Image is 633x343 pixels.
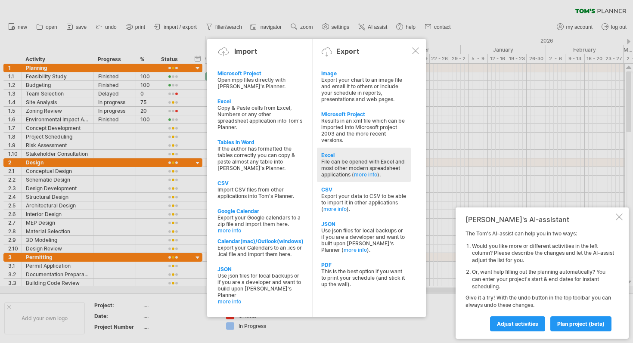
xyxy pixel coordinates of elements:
div: Export your data to CSV to be able to import it in other applications ( ). [321,193,406,212]
a: plan project (beta) [550,316,611,331]
div: Tables in Word [217,139,303,145]
a: more info [218,298,303,305]
div: Export [336,47,359,56]
div: JSON [321,221,406,227]
a: more info [354,171,377,178]
div: Results in an xml file which can be imported into Microsoft project 2003 and the more recent vers... [321,117,406,143]
span: Adjust activities [497,321,538,327]
div: Use json files for local backups or if you are a developer and want to built upon [PERSON_NAME]'s... [321,227,406,253]
li: Would you like more or different activities in the left column? Please describe the changes and l... [472,243,614,264]
div: Microsoft Project [321,111,406,117]
div: Image [321,70,406,77]
div: Excel [217,98,303,105]
div: The Tom's AI-assist can help you in two ways: Give it a try! With the undo button in the top tool... [465,230,614,331]
div: Copy & Paste cells from Excel, Numbers or any other spreadsheet application into Tom's Planner. [217,105,303,130]
a: more info [344,247,367,253]
a: more info [323,206,347,212]
div: Excel [321,152,406,158]
div: [PERSON_NAME]'s AI-assistant [465,215,614,224]
div: Import [234,47,257,56]
div: If the author has formatted the tables correctly you can copy & paste almost any table into [PERS... [217,145,303,171]
li: Or, want help filling out the planning automatically? You can enter your project's start & end da... [472,269,614,290]
div: This is the best option if you want to print your schedule (and stick it up the wall). [321,268,406,287]
div: File can be opened with Excel and most other modern spreadsheet applications ( ). [321,158,406,178]
a: Adjust activities [490,316,545,331]
a: more info [218,227,303,234]
div: Export your chart to an image file and email it to others or include your schedule in reports, pr... [321,77,406,102]
span: plan project (beta) [557,321,605,327]
div: PDF [321,262,406,268]
div: CSV [321,186,406,193]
